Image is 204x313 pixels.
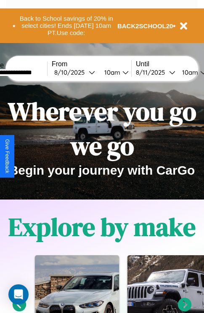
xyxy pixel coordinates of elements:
[52,60,131,68] label: From
[98,68,131,77] button: 10am
[8,284,29,305] div: Open Intercom Messenger
[8,210,196,244] h1: Explore by make
[178,68,200,76] div: 10am
[52,68,98,77] button: 8/10/2025
[136,68,169,76] div: 8 / 11 / 2025
[100,68,122,76] div: 10am
[54,68,89,76] div: 8 / 10 / 2025
[4,139,10,173] div: Give Feedback
[16,13,117,39] button: Back to School savings of 20% in select cities! Ends [DATE] 10am PT.Use code:
[117,22,173,30] b: BACK2SCHOOL20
